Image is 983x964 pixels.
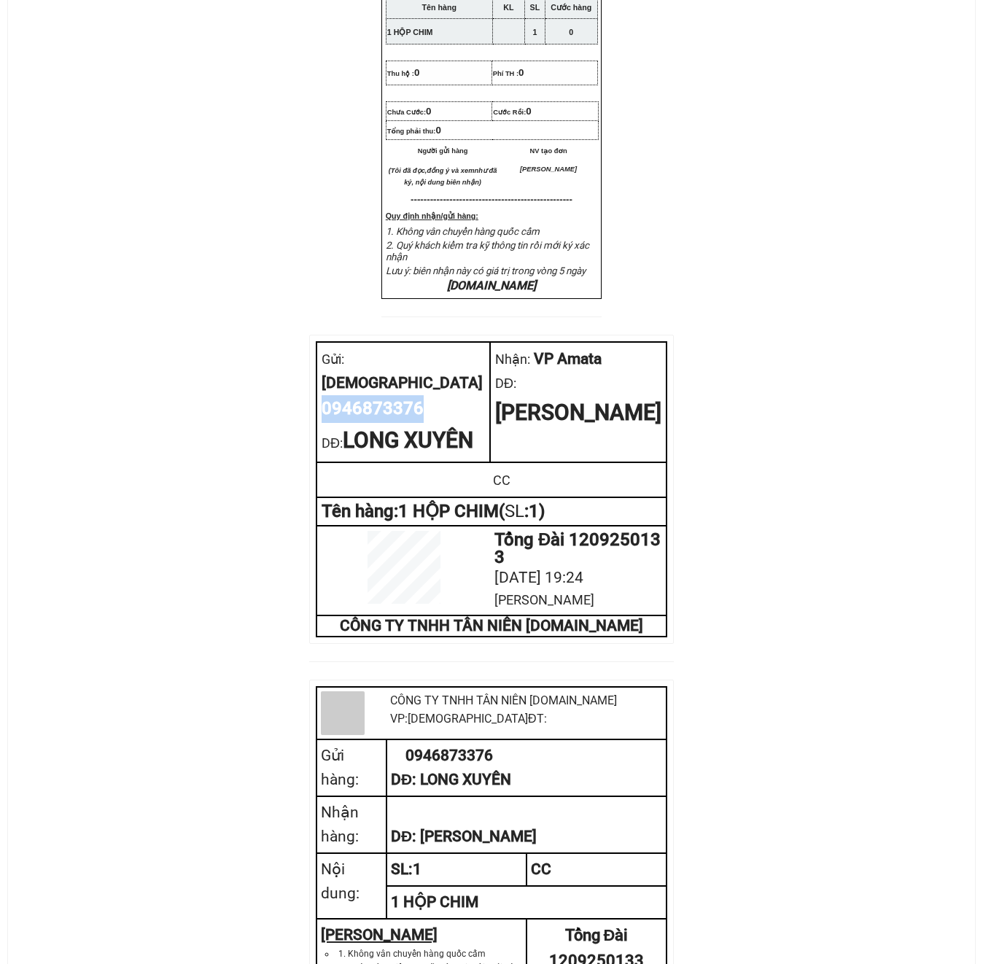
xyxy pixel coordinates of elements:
[386,240,589,263] span: 2. Quý khách kiểm tra kỹ thông tin rồi mới ký xác nhận
[494,531,661,566] div: Tổng Đài 1209250133
[316,615,667,637] td: CÔNG TY TNHH TÂN NIÊN [DOMAIN_NAME]
[569,28,573,36] span: 0
[495,351,530,367] span: Nhận:
[526,106,531,117] span: 0
[387,70,420,77] span: Thu hộ :
[391,825,662,849] div: DĐ: [PERSON_NAME]
[387,109,432,116] span: Chưa Cước:
[316,853,386,919] td: Nội dung:
[494,566,661,590] div: [DATE] 19:24
[390,691,662,710] div: CÔNG TY TNHH TÂN NIÊN [DOMAIN_NAME]
[322,347,485,395] div: [DEMOGRAPHIC_DATA]
[335,947,522,961] li: 1. Không vân chuyển hàng quốc cấm
[447,279,536,292] em: [DOMAIN_NAME]
[404,167,497,186] em: như đã ký, nội dung biên nhận)
[493,473,510,488] span: CC
[389,167,475,174] em: (Tôi đã đọc,đồng ý và xem
[422,3,456,12] strong: Tên hàng
[531,858,662,882] div: CC
[493,109,531,116] span: Cước Rồi:
[530,3,540,12] strong: SL
[387,28,433,36] span: 1 HỘP CHIM
[551,3,591,12] strong: Cước hàng
[495,376,516,391] span: DĐ:
[518,67,524,78] span: 0
[505,501,524,521] span: SL
[316,739,386,796] td: Gửi hàng:
[390,710,662,728] div: VP: [DEMOGRAPHIC_DATA] ĐT:
[418,147,468,155] span: Người gửi hàng
[316,796,386,853] td: Nhận hàng:
[493,70,524,77] span: Phí TH :
[386,739,667,796] td: 0946873376
[503,3,513,12] strong: KL
[414,67,419,78] span: 0
[386,211,478,220] strong: Quy định nhận/gửi hàng:
[386,226,540,237] span: 1. Không vân chuyển hàng quốc cấm
[322,502,661,521] div: Tên hàng: 1 HỘP CHIM ( : 1 )
[420,194,572,205] span: -----------------------------------------------
[411,194,420,205] span: ---
[343,427,473,453] span: LONG XUYÊN
[495,347,661,371] div: VP Amata
[386,265,586,276] span: Lưu ý: biên nhận này có giá trị trong vòng 5 ngày
[435,125,440,136] span: 0
[520,166,577,173] span: [PERSON_NAME]
[426,106,431,117] span: 0
[387,128,441,135] span: Tổng phải thu:
[386,853,527,886] td: SL: 1
[530,147,567,155] span: NV tạo đơn
[322,395,485,423] div: 0946873376
[386,886,667,919] td: 1 HỘP CHIM
[322,351,344,367] span: Gửi:
[321,926,438,944] u: [PERSON_NAME]
[494,590,661,610] div: [PERSON_NAME]
[322,435,343,451] span: DĐ:
[495,400,661,425] span: [PERSON_NAME]
[391,768,662,792] div: DĐ: LONG XUYÊN
[532,28,537,36] span: 1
